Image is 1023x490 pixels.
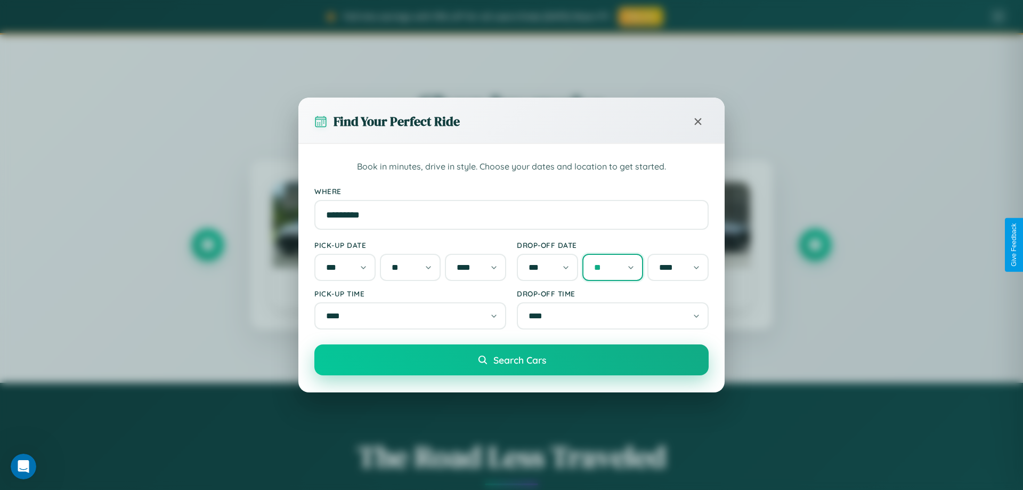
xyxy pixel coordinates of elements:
[314,344,709,375] button: Search Cars
[314,160,709,174] p: Book in minutes, drive in style. Choose your dates and location to get started.
[517,240,709,250] label: Drop-off Date
[314,240,506,250] label: Pick-up Date
[314,289,506,298] label: Pick-up Time
[517,289,709,298] label: Drop-off Time
[334,113,460,130] h3: Find Your Perfect Ride
[493,354,546,366] span: Search Cars
[314,187,709,196] label: Where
